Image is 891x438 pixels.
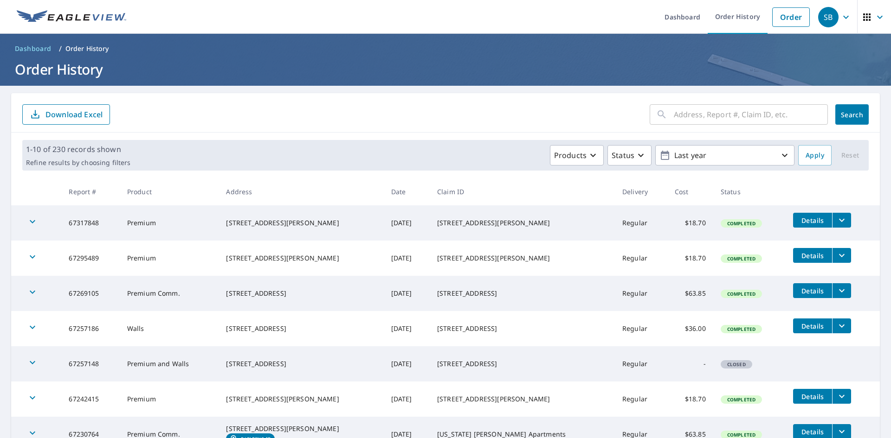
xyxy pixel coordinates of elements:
td: $36.00 [667,311,713,346]
span: Details [799,286,826,295]
p: Products [554,150,587,161]
button: Products [550,145,604,165]
p: Status [612,150,634,161]
button: detailsBtn-67295489 [793,248,832,263]
td: [DATE] [384,276,430,311]
td: $18.70 [667,205,713,241]
span: Completed [722,396,761,403]
div: [STREET_ADDRESS][PERSON_NAME] [226,394,376,404]
p: Last year [671,147,779,164]
td: [DATE] [384,346,430,381]
td: [DATE] [384,381,430,417]
td: Walls [120,311,219,346]
span: Completed [722,220,761,227]
button: Search [835,104,869,125]
td: Premium [120,381,219,417]
button: filesDropdownBtn-67257186 [832,318,851,333]
td: 67242415 [61,381,119,417]
button: detailsBtn-67317848 [793,213,832,228]
th: Cost [667,178,713,205]
button: filesDropdownBtn-67295489 [832,248,851,263]
span: Details [799,251,826,260]
span: Closed [722,361,751,368]
td: Premium [120,241,219,276]
td: $18.70 [667,241,713,276]
td: Regular [615,205,667,241]
button: Apply [798,145,832,165]
span: Search [843,110,861,119]
span: Apply [806,150,824,161]
button: Last year [655,145,794,165]
div: [STREET_ADDRESS][PERSON_NAME] [226,218,376,228]
span: Completed [722,291,761,297]
div: [STREET_ADDRESS] [226,324,376,333]
td: 67317848 [61,205,119,241]
th: Date [384,178,430,205]
input: Address, Report #, Claim ID, etc. [674,102,828,127]
button: Status [607,145,652,165]
th: Address [219,178,383,205]
td: [STREET_ADDRESS][PERSON_NAME] [430,205,615,241]
p: Order History [65,44,109,53]
li: / [59,43,62,54]
td: 67257186 [61,311,119,346]
button: Download Excel [22,104,110,125]
button: detailsBtn-67242415 [793,389,832,404]
button: detailsBtn-67257186 [793,318,832,333]
td: Premium Comm. [120,276,219,311]
td: Regular [615,381,667,417]
td: $63.85 [667,276,713,311]
button: filesDropdownBtn-67242415 [832,389,851,404]
span: Details [799,216,826,225]
td: 67295489 [61,241,119,276]
button: filesDropdownBtn-67269105 [832,283,851,298]
p: Download Excel [45,109,103,120]
span: Dashboard [15,44,52,53]
td: [STREET_ADDRESS][PERSON_NAME] [430,241,615,276]
span: Details [799,427,826,436]
button: detailsBtn-67269105 [793,283,832,298]
td: [DATE] [384,311,430,346]
a: Dashboard [11,41,55,56]
a: Order [772,7,810,27]
td: 67269105 [61,276,119,311]
nav: breadcrumb [11,41,880,56]
div: [STREET_ADDRESS][PERSON_NAME] [226,254,376,263]
th: Report # [61,178,119,205]
h1: Order History [11,60,880,79]
div: [STREET_ADDRESS][PERSON_NAME] [226,424,376,433]
td: 67257148 [61,346,119,381]
th: Claim ID [430,178,615,205]
td: [STREET_ADDRESS] [430,311,615,346]
span: Completed [722,432,761,438]
div: [STREET_ADDRESS] [226,359,376,368]
td: Regular [615,311,667,346]
td: Regular [615,241,667,276]
div: SB [818,7,839,27]
p: Refine results by choosing filters [26,159,130,167]
td: [DATE] [384,205,430,241]
th: Delivery [615,178,667,205]
td: $18.70 [667,381,713,417]
button: filesDropdownBtn-67317848 [832,213,851,228]
span: Details [799,322,826,330]
td: [STREET_ADDRESS][PERSON_NAME] [430,381,615,417]
p: 1-10 of 230 records shown [26,144,130,155]
td: [STREET_ADDRESS] [430,346,615,381]
div: [STREET_ADDRESS] [226,289,376,298]
th: Product [120,178,219,205]
span: Completed [722,255,761,262]
td: Premium [120,205,219,241]
span: Completed [722,326,761,332]
th: Status [713,178,786,205]
td: Regular [615,276,667,311]
span: Details [799,392,826,401]
td: - [667,346,713,381]
td: [DATE] [384,241,430,276]
img: EV Logo [17,10,126,24]
td: Premium and Walls [120,346,219,381]
td: [STREET_ADDRESS] [430,276,615,311]
td: Regular [615,346,667,381]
